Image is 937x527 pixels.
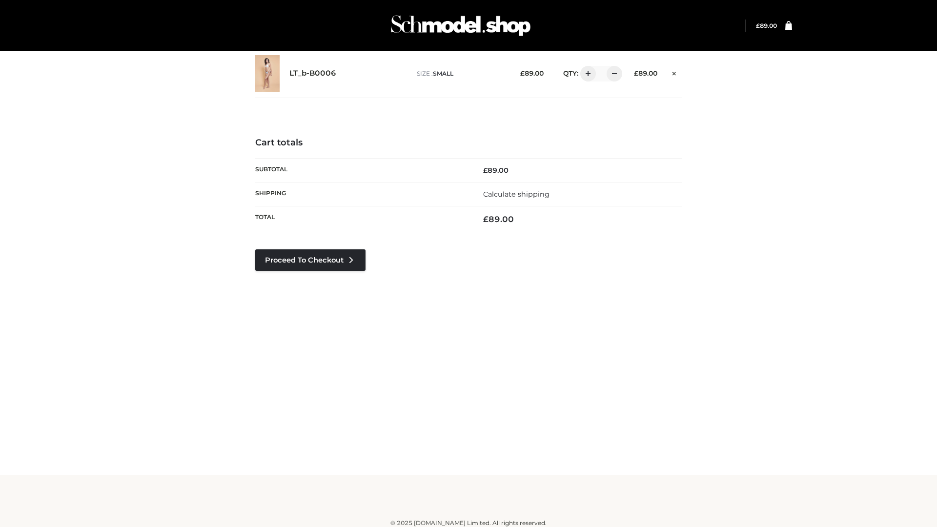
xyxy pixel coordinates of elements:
span: £ [520,69,525,77]
span: £ [483,214,489,224]
a: Proceed to Checkout [255,249,366,271]
bdi: 89.00 [483,214,514,224]
div: QTY: [553,66,619,81]
th: Shipping [255,182,468,206]
th: Subtotal [255,158,468,182]
p: size : [417,69,505,78]
span: SMALL [433,70,453,77]
span: £ [483,166,488,175]
a: Remove this item [667,66,682,79]
a: £89.00 [756,22,777,29]
a: Calculate shipping [483,190,550,199]
img: Schmodel Admin 964 [387,6,534,45]
bdi: 89.00 [483,166,509,175]
span: £ [756,22,760,29]
a: LT_b-B0006 [289,69,336,78]
span: £ [634,69,638,77]
bdi: 89.00 [756,22,777,29]
h4: Cart totals [255,138,682,148]
bdi: 89.00 [520,69,544,77]
bdi: 89.00 [634,69,657,77]
th: Total [255,206,468,232]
